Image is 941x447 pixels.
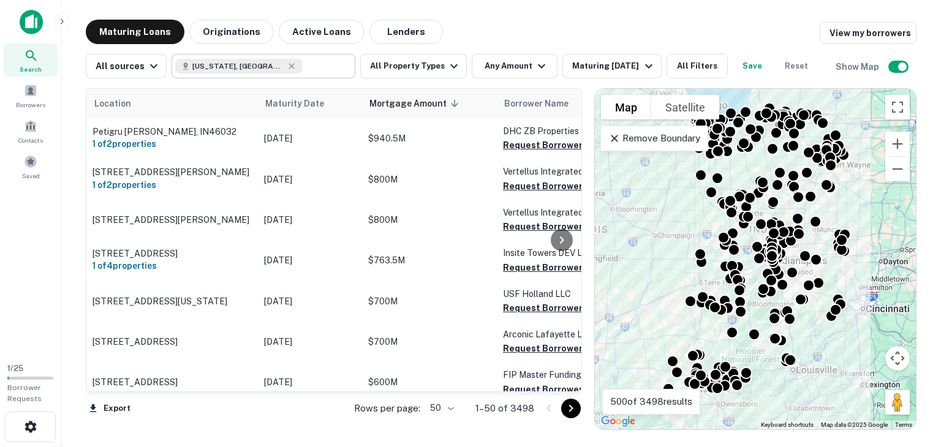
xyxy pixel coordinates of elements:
[7,364,23,373] span: 1 / 25
[777,54,816,78] button: Reset
[667,54,728,78] button: All Filters
[595,89,916,429] div: 0 0
[598,413,638,429] a: Open this area in Google Maps (opens a new window)
[93,214,252,225] p: [STREET_ADDRESS][PERSON_NAME]
[504,96,569,111] span: Borrower Name
[368,173,491,186] p: $800M
[836,60,881,73] h6: Show Map
[503,219,602,234] button: Request Borrower Info
[503,165,625,178] p: Vertellus Integrated Pyridines
[503,206,625,219] p: Vertellus Integrated Pyridines
[503,301,602,315] button: Request Borrower Info
[264,132,356,145] p: [DATE]
[820,22,916,44] a: View my borrowers
[93,259,252,272] h6: 1 of 4 properties
[369,20,443,44] button: Lenders
[264,254,356,267] p: [DATE]
[192,61,284,72] span: [US_STATE], [GEOGRAPHIC_DATA]
[368,335,491,348] p: $700M
[86,399,134,418] button: Export
[7,383,42,403] span: Borrower Requests
[20,10,43,34] img: capitalize-icon.png
[20,64,42,74] span: Search
[369,96,463,111] span: Mortgage Amount
[264,173,356,186] p: [DATE]
[610,394,692,409] p: 500 of 3498 results
[598,413,638,429] img: Google
[475,401,534,416] p: 1–50 of 3498
[885,157,910,181] button: Zoom out
[189,20,274,44] button: Originations
[761,421,814,429] button: Keyboard shortcuts
[572,59,656,73] div: Maturing [DATE]
[368,375,491,389] p: $600M
[264,375,356,389] p: [DATE]
[93,336,252,347] p: [STREET_ADDRESS]
[264,335,356,348] p: [DATE]
[360,54,467,78] button: All Property Types
[279,20,365,44] button: Active Loans
[368,254,491,267] p: $763.5M
[368,213,491,227] p: $800M
[885,132,910,156] button: Zoom in
[425,399,456,417] div: 50
[503,138,602,152] button: Request Borrower Info
[880,349,941,408] iframe: Chat Widget
[503,179,602,193] button: Request Borrower Info
[16,100,45,110] span: Borrowers
[503,260,602,275] button: Request Borrower Info
[503,246,625,260] p: Insite Towers DEV LLC
[472,54,557,78] button: Any Amount
[93,167,252,178] p: [STREET_ADDRESS][PERSON_NAME]
[651,95,719,119] button: Show satellite imagery
[503,341,602,356] button: Request Borrower Info
[895,421,912,428] a: Terms
[503,287,625,301] p: USF Holland LLC
[503,328,625,341] p: Arconic Lafayette LLC
[93,296,252,307] p: [STREET_ADDRESS][US_STATE]
[93,126,252,137] p: Petigru [PERSON_NAME], IN46032
[561,399,581,418] button: Go to next page
[885,95,910,119] button: Toggle fullscreen view
[86,20,184,44] button: Maturing Loans
[821,421,888,428] span: Map data ©2025 Google
[368,295,491,308] p: $700M
[368,132,491,145] p: $940.5M
[18,135,43,145] span: Contacts
[503,382,602,397] button: Request Borrower Info
[94,96,131,111] span: Location
[601,95,651,119] button: Show street map
[503,124,625,138] p: DHC ZB Properties LLC
[733,54,772,78] button: Save your search to get updates of matches that match your search criteria.
[608,131,700,146] p: Remove Boundary
[93,377,252,388] p: [STREET_ADDRESS]
[96,59,161,73] div: All sources
[264,213,356,227] p: [DATE]
[93,137,252,151] h6: 1 of 2 properties
[265,96,340,111] span: Maturity Date
[885,346,910,370] button: Map camera controls
[22,171,40,181] span: Saved
[264,295,356,308] p: [DATE]
[354,401,420,416] p: Rows per page:
[93,248,252,259] p: [STREET_ADDRESS]
[93,178,252,192] h6: 1 of 2 properties
[503,368,625,381] p: FIP Master Funding Xxiv LLC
